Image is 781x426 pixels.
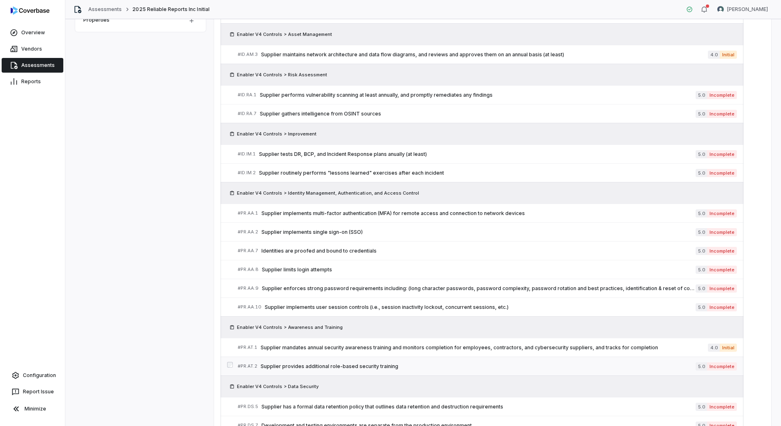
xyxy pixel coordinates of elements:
[238,111,257,117] span: # ID.RA.7
[261,248,696,254] span: Identities are proofed and bound to credentials
[261,210,696,217] span: Supplier implements multi-factor authentication (MFA) for remote access and connection to network...
[238,210,258,216] span: # PR.AA.1
[2,25,63,40] a: Overview
[237,324,343,331] span: Enabler V4 Controls > Awareness and Training
[260,92,696,98] span: Supplier performs vulnerability scanning at least annually, and promptly remediates any findings
[707,228,737,236] span: Incomplete
[707,110,737,118] span: Incomplete
[262,266,696,273] span: Supplier limits login attempts
[259,151,696,158] span: Supplier tests DR, BCP, and Incident Response plans anually (at least)
[238,223,737,241] a: #PR.AA.2Supplier implements single sign-on (SSO)5.0Incomplete
[238,164,737,182] a: #ID.IM.2Supplier routinely performs "lessons learned" exercises after each incident5.0Incomplete
[260,111,696,117] span: Supplier gathers intelligence from OSINT sources
[708,51,720,59] span: 4.0
[720,51,737,59] span: Initial
[238,229,258,235] span: # PR.AA.2
[11,7,49,15] img: logo-D7KZi-bG.svg
[238,104,737,123] a: #ID.RA.7Supplier gathers intelligence from OSINT sources5.0Incomplete
[261,344,708,351] span: Supplier mandates annual security awareness training and monitors completion for employees, contr...
[237,131,317,137] span: Enabler V4 Controls > Improvement
[238,363,257,369] span: # PR.AT.2
[238,86,737,104] a: #ID.RA.1Supplier performs vulnerability scanning at least annually, and promptly remediates any f...
[707,209,737,217] span: Incomplete
[696,403,707,411] span: 5.0
[238,170,256,176] span: # ID.IM.2
[696,303,707,311] span: 5.0
[262,285,696,292] span: Supplier enforces strong password requirements including: (long character passwords, password com...
[238,266,259,273] span: # PR.AA.8
[237,71,327,78] span: Enabler V4 Controls > Risk Assessment
[237,383,319,390] span: Enabler V4 Controls > Data Security
[696,284,707,293] span: 5.0
[2,58,63,73] a: Assessments
[237,190,419,196] span: Enabler V4 Controls > Identity Management, Authentication, and Access Control
[261,363,696,370] span: Supplier provides additional role-based security training
[238,260,737,279] a: #PR.AA.8Supplier limits login attempts5.0Incomplete
[238,45,737,64] a: #ID.AM.3Supplier maintains network architecture and data flow diagrams, and reviews and approves ...
[261,229,696,235] span: Supplier implements single sign-on (SSO)
[696,362,707,371] span: 5.0
[238,298,737,316] a: #PR.AA.10Supplier implements user session controls (i.e., session inactivity lockout, concurrent ...
[238,92,257,98] span: # ID.RA.1
[238,304,261,310] span: # PR.AA.10
[3,384,62,399] button: Report Issue
[707,91,737,99] span: Incomplete
[238,51,258,58] span: # ID.AM.3
[3,401,62,417] button: Minimize
[259,170,696,176] span: Supplier routinely performs "lessons learned" exercises after each incident
[696,110,707,118] span: 5.0
[696,91,707,99] span: 5.0
[132,6,209,13] span: 2025 Reliable Reports Inc Initial
[696,247,707,255] span: 5.0
[707,284,737,293] span: Incomplete
[696,228,707,236] span: 5.0
[2,42,63,56] a: Vendors
[696,209,707,217] span: 5.0
[707,303,737,311] span: Incomplete
[696,150,707,158] span: 5.0
[238,151,256,157] span: # ID.IM.1
[727,6,768,13] span: [PERSON_NAME]
[707,169,737,177] span: Incomplete
[696,169,707,177] span: 5.0
[712,3,773,16] button: Sean Wozniak avatar[PERSON_NAME]
[707,362,737,371] span: Incomplete
[88,6,122,13] a: Assessments
[720,344,737,352] span: Initial
[708,344,720,352] span: 4.0
[261,51,708,58] span: Supplier maintains network architecture and data flow diagrams, and reviews and approves them on ...
[238,404,258,410] span: # PR.DS.5
[265,304,696,311] span: Supplier implements user session controls (i.e., session inactivity lockout, concurrent sessions,...
[3,368,62,383] a: Configuration
[238,338,737,357] a: #PR.AT.1Supplier mandates annual security awareness training and monitors completion for employee...
[261,404,696,410] span: Supplier has a formal data retention policy that outlines data retention and destruction requirem...
[238,204,737,222] a: #PR.AA.1Supplier implements multi-factor authentication (MFA) for remote access and connection to...
[707,247,737,255] span: Incomplete
[238,285,259,291] span: # PR.AA.9
[2,74,63,89] a: Reports
[707,403,737,411] span: Incomplete
[707,266,737,274] span: Incomplete
[707,150,737,158] span: Incomplete
[237,31,332,38] span: Enabler V4 Controls > Asset Management
[238,248,258,254] span: # PR.AA.7
[238,397,737,416] a: #PR.DS.5Supplier has a formal data retention policy that outlines data retention and destruction ...
[696,266,707,274] span: 5.0
[238,279,737,297] a: #PR.AA.9Supplier enforces strong password requirements including: (long character passwords, pass...
[238,344,257,351] span: # PR.AT.1
[238,357,737,375] a: #PR.AT.2Supplier provides additional role-based security training5.0Incomplete
[238,145,737,163] a: #ID.IM.1Supplier tests DR, BCP, and Incident Response plans anually (at least)5.0Incomplete
[717,6,724,13] img: Sean Wozniak avatar
[238,242,737,260] a: #PR.AA.7Identities are proofed and bound to credentials5.0Incomplete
